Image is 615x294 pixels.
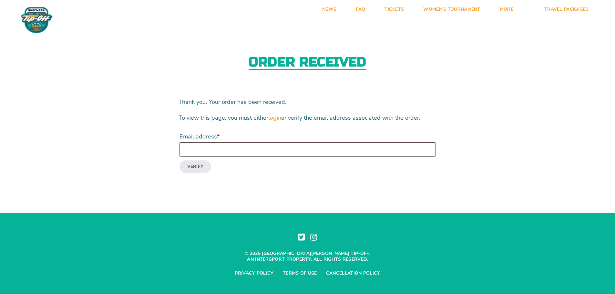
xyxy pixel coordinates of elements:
p: To view this page, you must either or verify the email address associated with the order. [179,114,437,122]
a: login [268,114,281,122]
button: Verify [179,160,211,173]
img: Fort Myers Tip-Off [19,6,54,34]
h2: Order received [249,56,366,70]
p: Thank you. Your order has been received. [179,98,437,106]
label: Email address [179,131,436,142]
a: Cancellation Policy [326,270,380,276]
a: Privacy Policy [235,270,273,276]
a: Terms of Use [283,270,317,276]
p: © 2025 [GEOGRAPHIC_DATA][PERSON_NAME] Tip-off, an Intersport property. All rights reserved. [243,251,372,262]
